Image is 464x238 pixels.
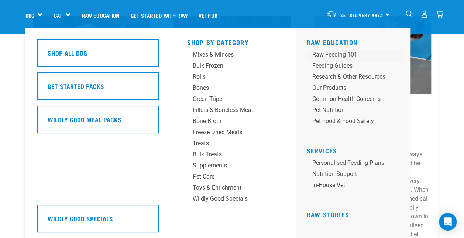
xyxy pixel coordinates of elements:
[307,170,403,181] a: Nutrition Support
[307,147,403,153] h5: Services
[307,117,403,128] a: Pet Food & Food Safety
[187,38,279,44] h5: Shop By Category
[193,95,262,103] div: Green Tripe
[37,106,159,139] a: Wildly Good Meal Packs
[193,194,262,203] div: Wildly Good Specials
[187,128,279,139] a: Freeze Dried Meals
[187,117,279,128] a: Bone Broth
[187,72,279,84] a: Rolls
[307,72,403,84] a: Research & Other Resources
[187,95,279,106] a: Green Tripe
[327,11,337,17] img: van-moving.png
[193,172,262,181] div: Pet Care
[187,161,279,172] a: Supplements
[193,84,262,92] div: Bones
[193,161,262,170] div: Supplements
[187,50,279,61] a: Mixes & Minces
[307,159,403,170] a: Personalised Feeding Plans
[307,212,349,216] a: Raw Stories
[187,194,279,205] a: Wildly Good Specials
[187,172,279,183] a: Pet Care
[307,106,403,117] a: Pet Nutrition
[307,61,403,72] a: Feeding Guides
[420,10,428,18] img: user.png
[25,11,34,20] a: Dog
[193,150,262,159] div: Bulk Treats
[193,128,262,137] div: Freeze Dried Meals
[312,61,385,70] div: Feeding Guides
[187,150,279,161] a: Bulk Treats
[48,48,87,58] h5: Shop All Dog
[37,39,159,72] a: Shop All Dog
[48,115,121,124] h5: Wildly Good Meal Packs
[54,11,62,20] a: Cat
[312,117,385,126] div: Pet Food & Food Safety
[307,40,358,44] a: Raw Education
[312,72,385,81] div: Research & Other Resources
[125,0,193,30] a: Get started with Raw
[48,214,113,223] h5: Wildly Good Specials
[37,205,159,238] a: Wildly Good Specials
[187,106,279,117] a: Fillets & Boneless Meat
[307,84,403,95] a: Our Products
[187,139,279,150] a: Treats
[193,0,223,30] a: Vethub
[193,183,262,192] div: Toys & Enrichment
[48,81,104,91] h5: Get Started Packs
[307,50,403,61] a: Raw Feeding 101
[187,84,279,95] a: Bones
[307,95,403,106] a: Common Health Concerns
[193,106,262,115] div: Fillets & Boneless Meat
[76,0,125,30] a: Raw Education
[193,139,262,148] div: Treats
[436,10,443,18] img: home-icon@2x.png
[312,84,385,92] div: Our Products
[193,72,262,81] div: Rolls
[307,181,403,192] a: In-house vet
[340,14,383,16] span: Set Delivery Area
[193,50,262,59] div: Mixes & Minces
[37,72,159,106] a: Get Started Packs
[187,61,279,72] a: Bulk Frozen
[193,117,262,126] div: Bone Broth
[193,61,262,70] div: Bulk Frozen
[312,95,385,103] div: Common Health Concerns
[439,213,457,231] div: Open Intercom Messenger
[312,50,385,59] div: Raw Feeding 101
[187,183,279,194] a: Toys & Enrichment
[312,106,385,115] div: Pet Nutrition
[406,10,413,17] img: home-icon-1@2x.png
